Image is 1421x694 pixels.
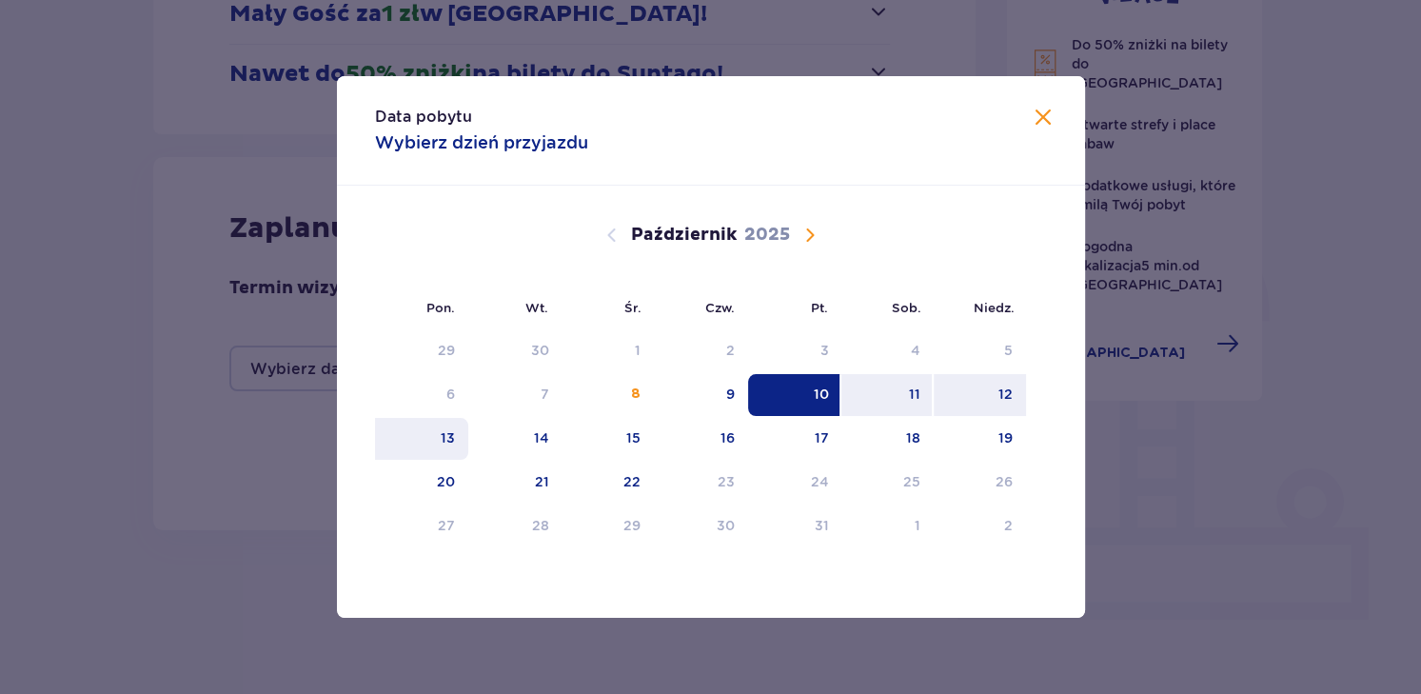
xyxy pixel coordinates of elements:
[1032,107,1055,130] button: Zamknij
[631,385,641,404] div: 8
[748,374,842,416] td: Data zaznaczona. piątek, 10 października 2025
[635,341,641,360] div: 1
[562,418,655,460] td: 15
[562,462,655,504] td: 22
[841,462,934,504] td: Data niedostępna. sobota, 25 października 2025
[468,462,562,504] td: 21
[744,224,790,247] p: 2025
[375,418,469,460] td: 13
[915,516,920,535] div: 1
[654,506,748,547] td: Data niedostępna. czwartek, 30 października 2025
[811,300,828,315] small: Pt.
[438,516,455,535] div: 27
[375,330,469,372] td: Data niedostępna. poniedziałek, 29 września 2025
[911,341,920,360] div: 4
[437,472,455,491] div: 20
[534,428,549,447] div: 14
[375,107,472,128] p: Data pobytu
[626,428,641,447] div: 15
[623,516,641,535] div: 29
[562,330,655,372] td: Data niedostępna. środa, 1 października 2025
[1004,341,1013,360] div: 5
[525,300,548,315] small: Wt.
[375,506,469,547] td: Data niedostępna. poniedziałek, 27 października 2025
[720,428,735,447] div: 16
[934,506,1026,547] td: Data niedostępna. niedziela, 2 listopada 2025
[813,385,828,404] div: 10
[562,374,655,416] td: 8
[624,300,641,315] small: Śr.
[841,418,934,460] td: 18
[631,224,737,247] p: Październik
[562,506,655,547] td: Data niedostępna. środa, 29 października 2025
[532,516,549,535] div: 28
[799,224,821,247] button: Następny miesiąc
[814,428,828,447] div: 17
[654,330,748,372] td: Data niedostępna. czwartek, 2 października 2025
[748,418,842,460] td: 17
[446,385,455,404] div: 6
[909,385,920,404] div: 11
[934,374,1026,416] td: 12
[934,462,1026,504] td: Data niedostępna. niedziela, 26 października 2025
[654,462,748,504] td: Data niedostępna. czwartek, 23 października 2025
[654,418,748,460] td: 16
[718,472,735,491] div: 23
[906,428,920,447] div: 18
[1004,516,1013,535] div: 2
[998,428,1013,447] div: 19
[375,131,588,154] p: Wybierz dzień przyjazdu
[441,428,455,447] div: 13
[717,516,735,535] div: 30
[974,300,1015,315] small: Niedz.
[934,418,1026,460] td: 19
[535,472,549,491] div: 21
[841,374,934,416] td: 11
[998,385,1013,404] div: 12
[841,330,934,372] td: Data niedostępna. sobota, 4 października 2025
[892,300,921,315] small: Sob.
[726,341,735,360] div: 2
[601,224,623,247] button: Poprzedni miesiąc
[819,341,828,360] div: 3
[468,374,562,416] td: Data niedostępna. wtorek, 7 października 2025
[468,506,562,547] td: Data niedostępna. wtorek, 28 października 2025
[705,300,735,315] small: Czw.
[531,341,549,360] div: 30
[996,472,1013,491] div: 26
[814,516,828,535] div: 31
[903,472,920,491] div: 25
[810,472,828,491] div: 24
[541,385,549,404] div: 7
[748,330,842,372] td: Data niedostępna. piątek, 3 października 2025
[748,462,842,504] td: Data niedostępna. piątek, 24 października 2025
[375,462,469,504] td: 20
[654,374,748,416] td: 9
[375,374,469,416] td: Data niedostępna. poniedziałek, 6 października 2025
[726,385,735,404] div: 9
[934,330,1026,372] td: Data niedostępna. niedziela, 5 października 2025
[468,330,562,372] td: Data niedostępna. wtorek, 30 września 2025
[841,506,934,547] td: Data niedostępna. sobota, 1 listopada 2025
[468,418,562,460] td: 14
[748,506,842,547] td: Data niedostępna. piątek, 31 października 2025
[426,300,455,315] small: Pon.
[623,472,641,491] div: 22
[438,341,455,360] div: 29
